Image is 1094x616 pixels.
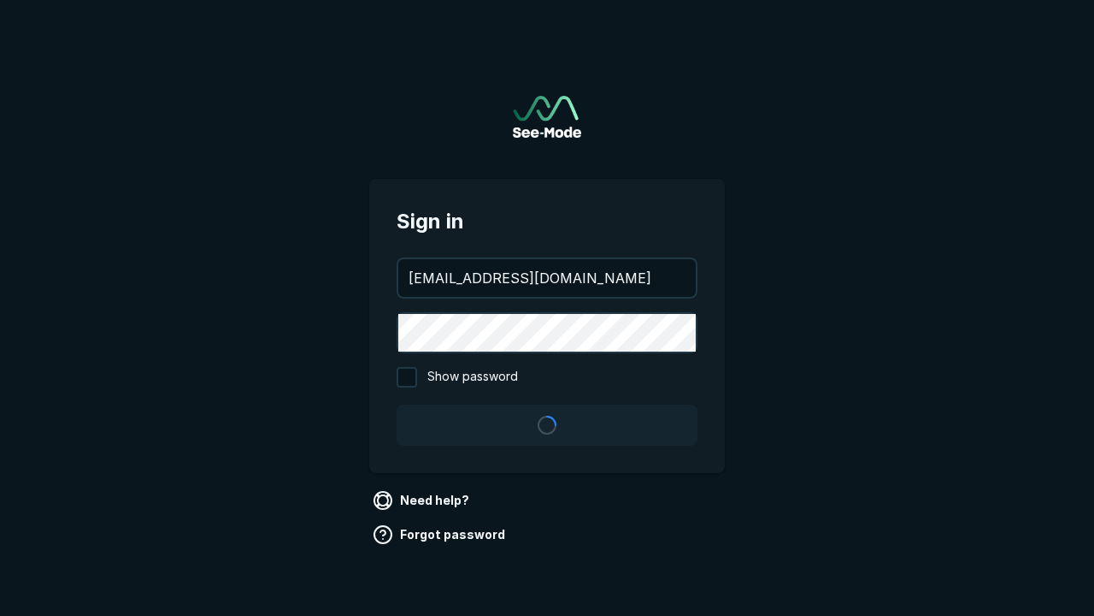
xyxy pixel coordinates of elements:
span: Show password [427,367,518,388]
input: your@email.com [398,259,696,297]
img: See-Mode Logo [513,96,581,138]
a: Need help? [369,487,476,514]
a: Forgot password [369,521,512,548]
span: Sign in [397,206,697,237]
a: Go to sign in [513,96,581,138]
